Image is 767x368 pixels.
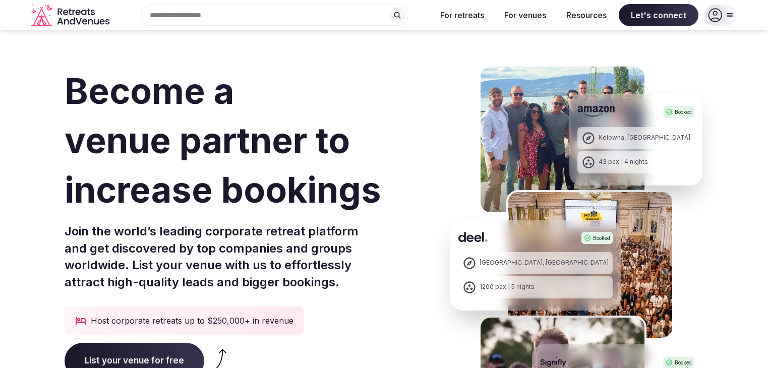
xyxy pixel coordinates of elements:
[619,4,698,26] span: Let's connect
[480,259,609,267] div: [GEOGRAPHIC_DATA], [GEOGRAPHIC_DATA]
[496,4,554,26] button: For venues
[599,134,690,142] div: Kelowna, [GEOGRAPHIC_DATA]
[663,106,694,118] div: Booked
[31,4,111,27] svg: Retreats and Venues company logo
[65,355,204,365] a: List your venue for free
[479,65,646,214] img: Amazon Kelowna Retreat
[480,283,535,291] div: 1200 pax | 5 nights
[599,158,648,166] div: 43 pax | 4 nights
[581,232,613,244] div: Booked
[65,306,304,335] div: Host corporate retreats up to $250,000+ in revenue
[558,4,615,26] button: Resources
[506,190,674,340] img: Deel Spain Retreat
[65,223,433,290] p: Join the world’s leading corporate retreat platform and get discovered by top companies and group...
[65,67,433,215] h1: Become a venue partner to increase bookings
[432,4,492,26] button: For retreats
[31,4,111,27] a: Visit the homepage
